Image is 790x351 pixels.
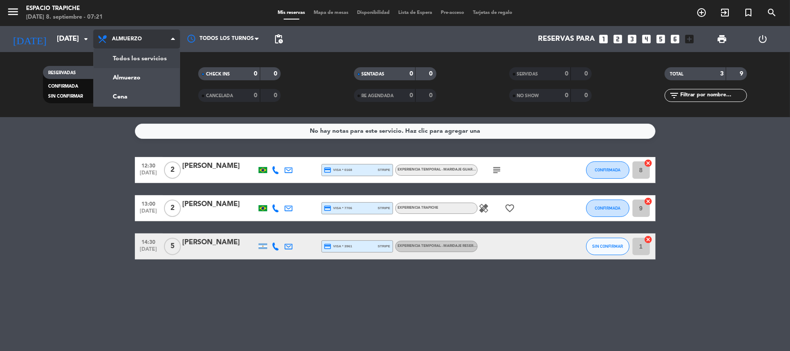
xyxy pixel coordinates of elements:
strong: 0 [274,71,279,77]
span: [DATE] [138,246,160,256]
button: CONFIRMADA [586,161,629,179]
i: favorite_border [505,203,515,213]
button: menu [7,5,20,21]
span: SIN CONFIRMAR [592,244,623,249]
i: looks_two [613,33,624,45]
strong: 9 [740,71,745,77]
span: RE AGENDADA [362,94,394,98]
span: Lista de Espera [394,10,436,15]
span: Mapa de mesas [309,10,353,15]
span: visa * 3961 [324,243,352,250]
i: credit_card [324,166,332,174]
strong: 0 [584,71,590,77]
span: pending_actions [273,34,284,44]
span: RESERVADAS [48,71,76,75]
i: healing [479,203,489,213]
span: CONFIRMADA [595,167,620,172]
button: SIN CONFIRMAR [586,238,629,255]
strong: 0 [429,71,434,77]
strong: 3 [720,71,724,77]
span: 2 [164,200,181,217]
button: CONFIRMADA [586,200,629,217]
span: [DATE] [138,170,160,180]
div: No hay notas para este servicio. Haz clic para agregar una [310,126,480,136]
i: filter_list [669,90,679,101]
span: visa * 0168 [324,166,352,174]
span: stripe [378,167,390,173]
strong: 0 [410,71,413,77]
i: search [767,7,777,18]
div: [PERSON_NAME] [183,199,256,210]
i: add_circle_outline [696,7,707,18]
i: looks_4 [641,33,652,45]
strong: 0 [565,71,568,77]
span: visa * 7706 [324,204,352,212]
strong: 0 [254,71,258,77]
span: Experiencia Trapiche [398,206,439,210]
a: Cena [94,87,180,106]
i: looks_one [598,33,610,45]
i: power_settings_new [758,34,768,44]
strong: 0 [254,92,258,98]
i: arrow_drop_down [81,34,91,44]
span: SIN CONFIRMAR [48,94,83,98]
span: Experiencia Temporal - Maridaje Guarda [398,168,501,171]
span: CHECK INS [206,72,230,76]
span: CONFIRMADA [48,84,78,89]
span: Disponibilidad [353,10,394,15]
span: 13:00 [138,198,160,208]
strong: 0 [274,92,279,98]
a: Almuerzo [94,68,180,87]
div: [PERSON_NAME] [183,237,256,248]
i: [DATE] [7,30,52,49]
span: Experiencia Temporal - Maridaje Reserva [398,244,479,248]
strong: 0 [584,92,590,98]
span: Mis reservas [273,10,309,15]
span: stripe [378,243,390,249]
i: cancel [644,159,653,167]
i: looks_5 [656,33,667,45]
span: stripe [378,205,390,211]
i: exit_to_app [720,7,730,18]
span: TOTAL [670,72,683,76]
span: 14:30 [138,236,160,246]
span: NO SHOW [517,94,539,98]
strong: 0 [410,92,413,98]
span: Reservas para [538,35,595,43]
i: subject [492,165,502,175]
span: [DATE] [138,208,160,218]
span: CONFIRMADA [595,206,620,210]
input: Filtrar por nombre... [679,91,747,100]
i: turned_in_not [743,7,754,18]
strong: 0 [565,92,568,98]
div: [DATE] 8. septiembre - 07:21 [26,13,103,22]
span: Pre-acceso [436,10,469,15]
i: menu [7,5,20,18]
i: credit_card [324,243,332,250]
span: 2 [164,161,181,179]
span: Almuerzo [112,36,142,42]
span: CANCELADA [206,94,233,98]
span: SERVIDAS [517,72,538,76]
span: Tarjetas de regalo [469,10,517,15]
span: print [717,34,727,44]
span: SENTADAS [362,72,385,76]
i: add_box [684,33,695,45]
div: Espacio Trapiche [26,4,103,13]
i: cancel [644,197,653,206]
i: credit_card [324,204,332,212]
div: [PERSON_NAME] [183,161,256,172]
span: 12:30 [138,160,160,170]
strong: 0 [429,92,434,98]
i: cancel [644,235,653,244]
span: 5 [164,238,181,255]
i: looks_3 [627,33,638,45]
i: looks_6 [670,33,681,45]
a: Todos los servicios [94,49,180,68]
div: LOG OUT [742,26,783,52]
